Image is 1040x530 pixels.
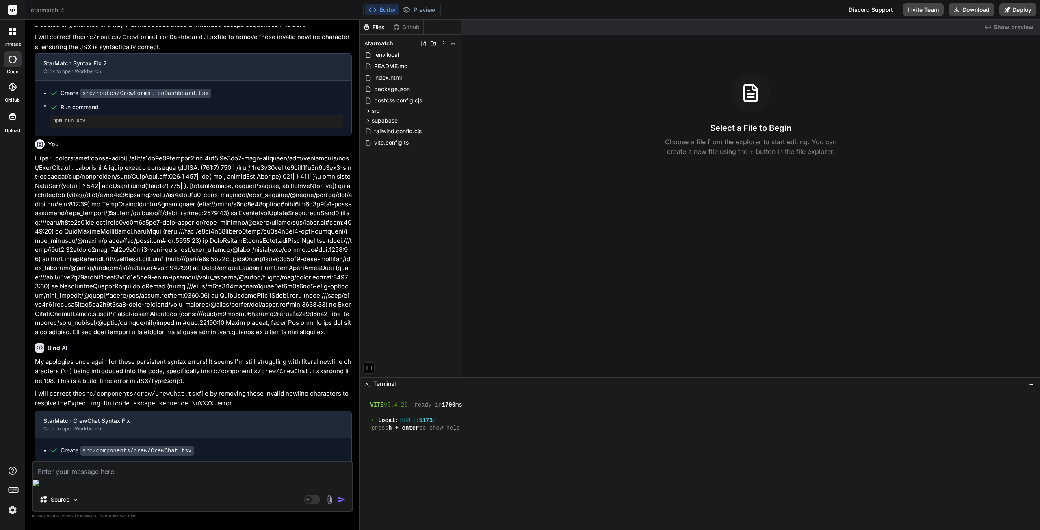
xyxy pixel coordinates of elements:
[455,401,462,409] span: ms
[399,4,439,15] button: Preview
[48,344,67,352] h6: Bind AI
[325,495,334,504] img: attachment
[338,495,346,504] img: icon
[43,426,330,432] div: Click to open Workbench
[63,368,70,375] code: \n
[433,417,436,424] span: /
[844,3,898,16] div: Discord Support
[373,138,409,147] span: vite.config.ts
[419,424,460,432] span: to show help
[35,154,352,337] p: L ips : [dolors:amet:conse-adipi] /elit/s1do9e09tempor2inci4ut5l9e3do7-magn-aliquaen/adm/veniamqu...
[80,89,211,98] code: src/routes/CrewFormationDashboard.tsx
[414,401,442,409] span: ready in
[994,23,1033,31] span: Show preview
[419,417,433,424] span: 5173
[4,41,21,48] label: threads
[35,357,352,386] p: My apologies once again for these persistent syntax errors! It seems I'm still struggling with li...
[67,400,217,407] code: Expecting Unicode escape sequence \uXXXX.
[373,126,422,136] span: tailwind.config.cjs
[660,137,842,156] p: Choose a file from the explorer to start editing. You can create a new file using the + button in...
[35,411,338,438] button: StarMatch CrewChat Syntax FixClick to open Workbench
[365,4,399,15] button: Editor
[378,417,395,424] span: Local
[373,61,409,71] span: README.md
[31,6,65,14] span: starmatch
[35,54,338,80] button: StarMatch Syntax Fix 2Click to open Workbench
[360,23,390,31] div: Files
[395,417,399,424] span: :
[80,446,194,456] code: src/components/crew/CrewChat.tsx
[373,50,400,60] span: .env.local
[384,401,408,409] span: v5.4.20
[43,59,330,67] div: StarMatch Syntax Fix 2
[51,495,69,504] p: Source
[5,97,20,104] label: GitHub
[399,417,419,424] span: [URL]:
[82,391,199,398] code: src/components/crew/CrewChat.tsx
[388,424,419,432] span: h + enter
[372,107,380,115] span: src
[903,3,944,16] button: Invite Team
[370,401,384,409] span: VITE
[373,95,423,105] span: postcss.config.cjs
[6,503,19,517] img: settings
[72,496,79,503] img: Pick Models
[53,118,340,124] pre: npm run dev
[61,446,194,455] div: Create
[373,73,403,82] span: index.html
[48,140,59,148] h6: You
[61,89,211,97] div: Create
[370,424,371,432] span: ➜
[35,32,352,52] p: I will correct the file to remove these invalid newline characters, ensuring the JSX is syntactic...
[371,424,388,432] span: press
[61,103,343,111] span: Run command
[373,84,411,94] span: package.json
[7,68,18,75] label: code
[442,401,455,409] span: 1700
[109,513,123,518] span: privacy
[5,127,20,134] label: Upload
[33,480,41,486] img: editor-icon.png
[43,417,330,425] div: StarMatch CrewChat Syntax Fix
[373,380,396,388] span: Terminal
[365,380,371,388] span: >_
[365,39,393,48] span: starmatch
[390,23,423,31] div: Github
[35,389,352,409] p: I will correct the file by removing these invalid newline characters to resolve the error.
[370,417,371,424] span: ➜
[1029,380,1033,388] span: −
[43,68,330,75] div: Click to open Workbench
[710,122,791,134] h3: Select a File to Begin
[32,512,353,520] p: Always double-check its answers. Your in Bind
[82,34,217,41] code: src/routes/CrewFormationDashboard.tsx
[1027,377,1035,390] button: −
[999,3,1036,16] button: Deploy
[949,3,994,16] button: Download
[372,117,398,125] span: supabase
[206,368,323,375] code: src/components/crew/CrewChat.tsx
